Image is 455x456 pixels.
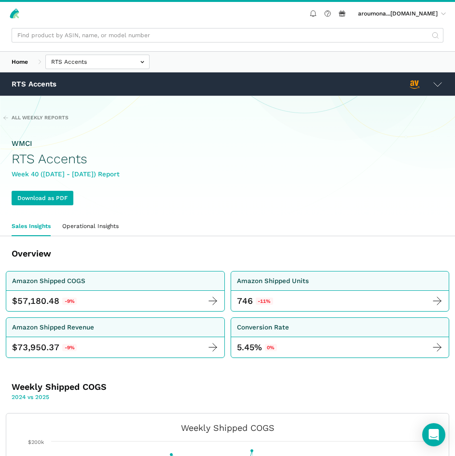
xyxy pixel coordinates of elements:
[62,344,77,351] span: -9%
[45,55,150,69] input: RTS Accents
[56,217,124,236] a: Operational Insights
[12,381,231,393] h3: Weekly Shipped COGS
[12,322,94,332] div: Amazon Shipped Revenue
[355,9,449,19] a: aroumona...[DOMAIN_NAME]
[6,271,225,312] a: Amazon Shipped COGS $ 57,180.48 -9%
[12,139,443,149] div: WMCI
[12,342,17,353] span: $
[237,322,289,332] div: Conversion Rate
[6,55,34,69] a: Home
[12,169,443,179] div: Week 40 ([DATE] - [DATE]) Report
[231,317,450,358] a: Conversion Rate 5.45%0%
[181,423,275,433] tspan: Weekly Shipped COGS
[12,276,85,286] div: Amazon Shipped COGS
[12,79,409,89] div: RTS Accents
[6,317,225,358] a: Amazon Shipped Revenue $ 73,950.37 -9%
[3,114,69,121] a: All Weekly Reports
[62,298,77,305] span: -9%
[12,248,231,259] h3: Overview
[12,114,69,121] span: All Weekly Reports
[12,191,73,205] a: Download as PDF
[237,295,253,307] div: 746
[237,342,277,353] div: 5.45%
[17,295,59,307] span: 57,180.48
[256,298,273,305] span: -11%
[422,423,445,446] div: Open Intercom Messenger
[28,439,44,445] text: $200k
[17,342,59,353] span: 73,950.37
[358,10,438,17] span: aroumona...[DOMAIN_NAME]
[6,217,56,236] a: Sales Insights
[12,393,231,401] p: 2024 vs 2025
[12,28,443,43] input: Find product by ASIN, name, or model number
[231,271,450,312] a: Amazon Shipped Units 746 -11%
[265,344,277,351] span: 0%
[12,295,17,307] span: $
[12,152,443,166] h1: RTS Accents
[237,276,309,286] div: Amazon Shipped Units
